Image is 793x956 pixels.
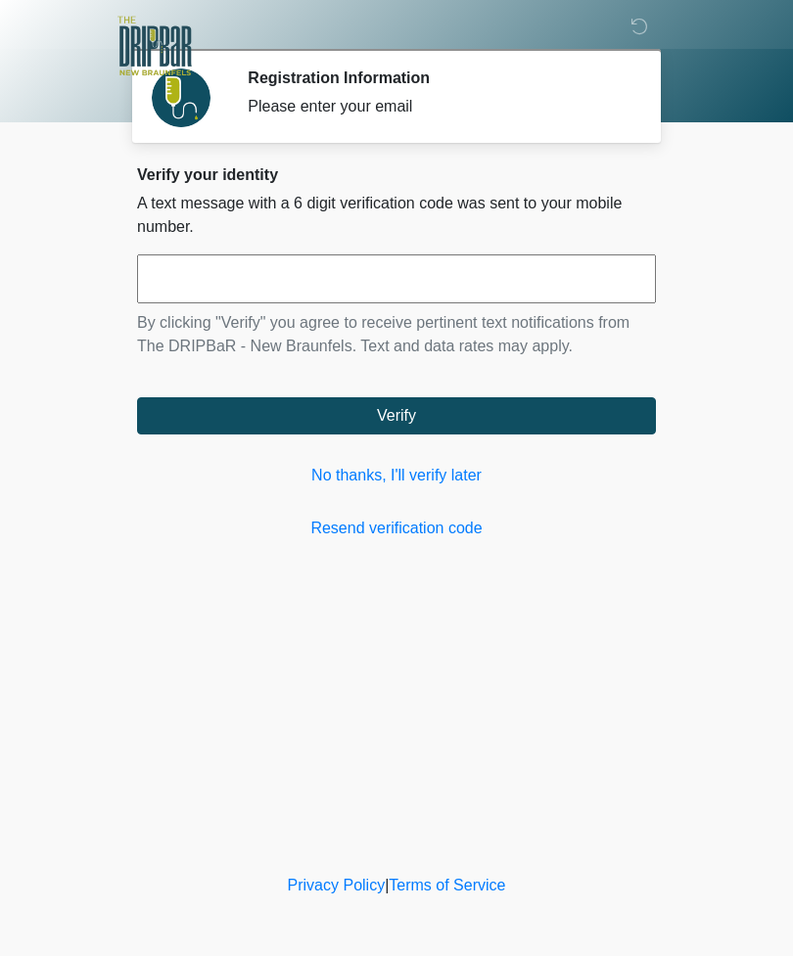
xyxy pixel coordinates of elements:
[385,877,389,893] a: |
[137,464,656,487] a: No thanks, I'll verify later
[117,15,192,78] img: The DRIPBaR - New Braunfels Logo
[389,877,505,893] a: Terms of Service
[248,95,627,118] div: Please enter your email
[152,68,210,127] img: Agent Avatar
[137,311,656,358] p: By clicking "Verify" you agree to receive pertinent text notifications from The DRIPBaR - New Bra...
[137,397,656,434] button: Verify
[137,517,656,540] a: Resend verification code
[137,192,656,239] p: A text message with a 6 digit verification code was sent to your mobile number.
[288,877,386,893] a: Privacy Policy
[137,165,656,184] h2: Verify your identity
